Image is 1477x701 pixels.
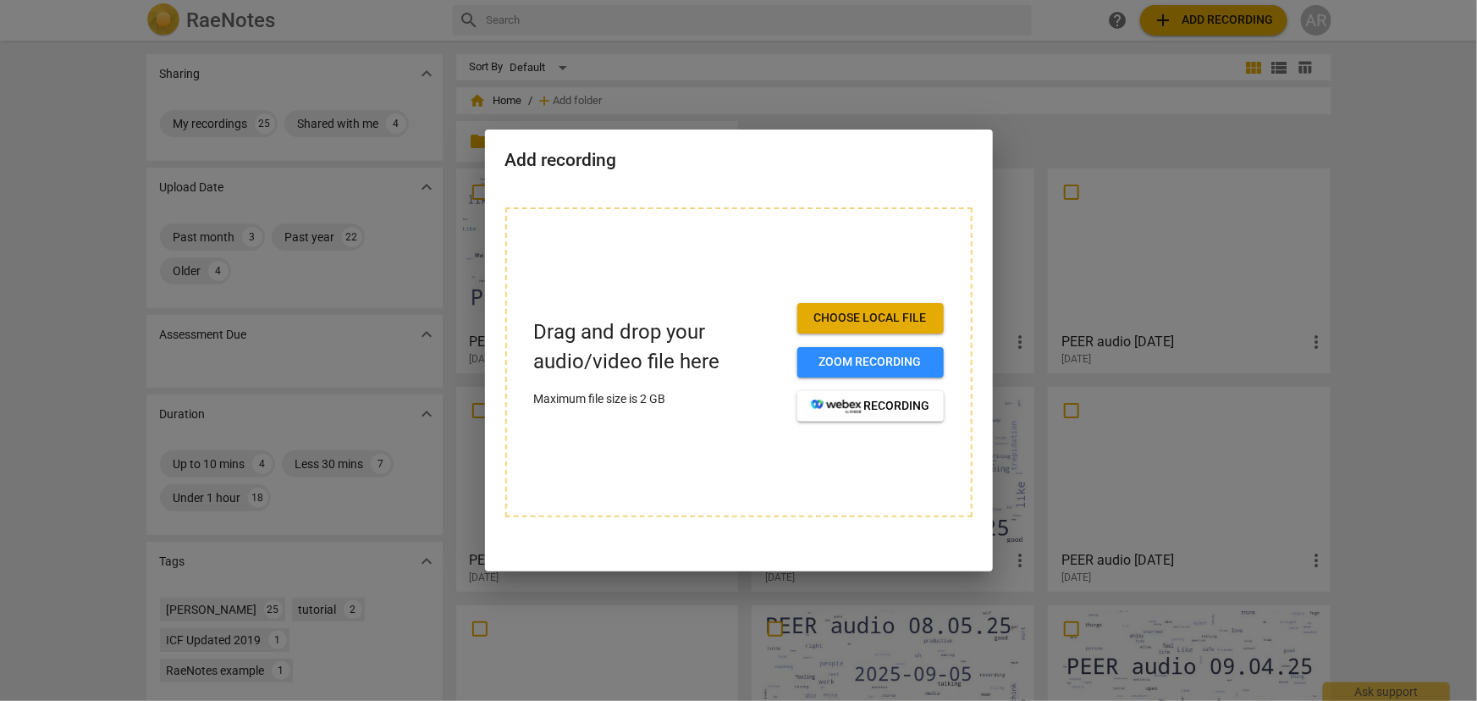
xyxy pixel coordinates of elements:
[797,391,944,422] button: recording
[797,303,944,334] button: Choose local file
[534,390,784,408] p: Maximum file size is 2 GB
[811,310,930,327] span: Choose local file
[797,347,944,378] button: Zoom recording
[534,317,784,377] p: Drag and drop your audio/video file here
[811,354,930,371] span: Zoom recording
[505,150,973,171] h2: Add recording
[811,398,930,415] span: recording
